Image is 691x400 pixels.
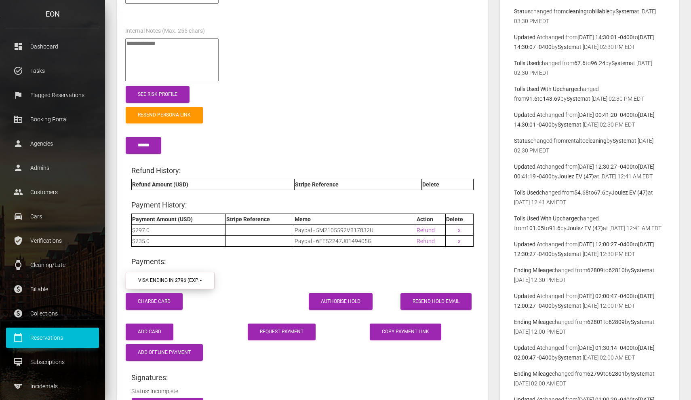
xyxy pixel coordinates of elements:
a: task_alt Tasks [6,61,99,81]
a: card_membership Subscriptions [6,352,99,372]
b: Updated At [514,293,542,299]
b: Updated At [514,163,542,170]
a: people Customers [6,182,99,202]
b: System [558,303,576,309]
b: Updated At [514,34,542,40]
a: x [458,238,461,244]
a: Refund [417,238,435,244]
b: billable [592,8,609,15]
a: Request Payment [248,324,316,340]
b: [DATE] 01:30:14 -0400 [577,345,633,351]
a: dashboard Dashboard [6,36,99,57]
div: Status: Incomplete [125,386,480,396]
p: Verifications [12,235,93,247]
b: cleaning [586,138,607,144]
a: Refund [417,227,435,233]
b: System [567,95,585,102]
th: Delete [446,214,474,224]
b: Tolls Used [514,60,539,66]
b: Status [514,138,531,144]
b: 67.6 [574,60,586,66]
b: 62810 [609,267,625,273]
a: person Admins [6,158,99,178]
th: Refund Amount (USD) [132,179,295,190]
a: flag Flagged Reservations [6,85,99,105]
button: Add Card [126,324,173,340]
p: changed from to by at [DATE] 03:30 PM EDT [514,6,665,26]
a: person Agencies [6,133,99,154]
b: Ending Mileage [514,370,552,377]
th: Payment Amount (USD) [132,214,226,224]
p: Tasks [12,65,93,77]
a: Resend Persona Link [126,107,203,123]
p: changed from to by at [DATE] 12:41 AM EDT [514,188,665,207]
b: rental [566,138,580,144]
td: $297.0 [132,224,226,235]
b: Status [514,8,531,15]
b: System [631,267,649,273]
label: Internal Notes (Max. 255 chars) [125,27,205,35]
p: Incidentals [12,380,93,392]
p: changed from to by at [DATE] 12:30 PM EDT [514,265,665,285]
a: paid Collections [6,303,99,324]
h4: Payment History: [131,200,474,210]
p: Reservations [12,332,93,344]
b: Tolls Used [514,189,539,196]
td: Paypal - 5M2105592V817832U [294,224,416,235]
p: Collections [12,307,93,320]
b: Joulez EV (47) [567,225,603,231]
b: System [558,354,576,361]
b: 91.6 [549,225,560,231]
p: Flagged Reservations [12,89,93,101]
th: Stripe Reference [294,179,421,190]
p: Agencies [12,138,93,150]
b: 62809 [587,267,603,273]
a: paid Billable [6,279,99,299]
td: Paypal - 6FE52247J0149405G [294,235,416,246]
a: x [458,227,461,233]
b: 67.6 [594,189,605,196]
th: Stripe Reference [226,214,294,224]
button: Add Offline Payment [126,344,203,361]
button: visa ending in 2796 (exp. 9/2028) [126,272,215,289]
b: 62799 [587,370,603,377]
a: watch Cleaning/Late [6,255,99,275]
h4: Payments: [131,256,474,267]
a: See Risk Profile [126,86,190,103]
b: Ending Mileage [514,319,552,325]
p: changed from to by at [DATE] 02:30 PM EDT [514,58,665,78]
button: Authorise Hold [309,293,373,310]
p: Dashboard [12,40,93,53]
p: changed from to by at [DATE] 02:30 PM EDT [514,136,665,155]
b: [DATE] 12:00:27 -0400 [577,241,633,248]
b: Updated At [514,112,542,118]
b: Updated At [514,241,542,248]
p: changed from to by at [DATE] 02:30 PM EDT [514,110,665,129]
b: 143.69 [543,95,560,102]
b: Updated At [514,345,542,351]
b: [DATE] 00:41:20 -0400 [577,112,633,118]
p: changed from to by at [DATE] 12:00 PM EDT [514,317,665,337]
b: Tolls Used With Upcharge [514,215,577,222]
th: Action [416,214,445,224]
b: System [558,121,576,128]
p: changed from to by at [DATE] 12:00 PM EDT [514,291,665,311]
a: drive_eta Cars [6,206,99,226]
p: changed from to by at [DATE] 12:41 AM EDT [514,214,665,233]
b: [DATE] 02:00:47 -0400 [577,293,633,299]
h4: Signatures: [131,372,474,383]
th: Delete [421,179,473,190]
p: Admins [12,162,93,174]
b: System [611,60,630,66]
b: 101.05 [526,225,544,231]
p: Cars [12,210,93,222]
b: Joulez EV (47) [558,173,594,180]
b: 96.24 [591,60,605,66]
b: System [615,8,634,15]
th: Memo [294,214,416,224]
td: $235.0 [132,235,226,246]
p: changed from to by at [DATE] 02:30 PM EDT [514,32,665,52]
b: cleaning [566,8,587,15]
a: verified_user Verifications [6,231,99,251]
b: System [631,319,649,325]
